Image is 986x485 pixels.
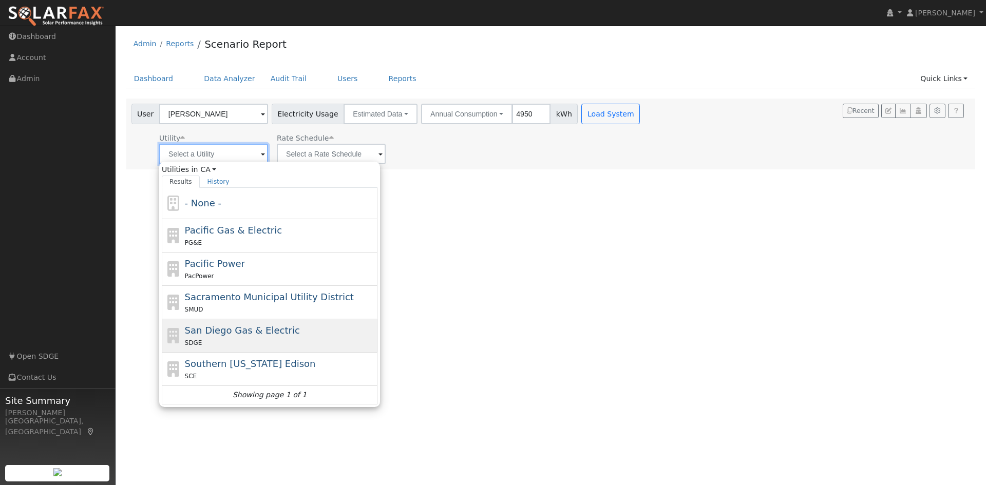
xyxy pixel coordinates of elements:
[881,104,896,118] button: Edit User
[185,373,197,380] span: SCE
[915,9,975,17] span: [PERSON_NAME]
[53,468,62,476] img: retrieve
[196,69,263,88] a: Data Analyzer
[277,134,333,142] span: Alias: None
[185,325,300,336] span: San Diego Gas & Electric
[200,176,237,188] a: History
[895,104,911,118] button: Multi-Series Graph
[162,164,377,175] span: Utilities in
[344,104,418,124] button: Estimated Data
[913,69,975,88] a: Quick Links
[159,104,268,124] input: Select a User
[948,104,964,118] a: Help Link
[185,339,202,346] span: SDGE
[185,358,316,369] span: Southern [US_STATE] Edison
[5,416,110,437] div: [GEOGRAPHIC_DATA], [GEOGRAPHIC_DATA]
[185,292,354,302] span: Sacramento Municipal Utility District
[843,104,879,118] button: Recent
[277,144,386,164] input: Select a Rate Schedule
[5,394,110,408] span: Site Summary
[5,408,110,418] div: [PERSON_NAME]
[131,104,160,124] span: User
[185,273,214,280] span: PacPower
[8,6,104,27] img: SolarFax
[272,104,344,124] span: Electricity Usage
[200,164,216,175] a: CA
[550,104,578,124] span: kWh
[185,225,282,236] span: Pacific Gas & Electric
[166,40,194,48] a: Reports
[581,104,640,124] button: Load System
[911,104,926,118] button: Login As
[159,133,268,144] div: Utility
[134,40,157,48] a: Admin
[126,69,181,88] a: Dashboard
[185,306,203,313] span: SMUD
[185,258,245,269] span: Pacific Power
[185,239,202,246] span: PG&E
[162,176,200,188] a: Results
[930,104,945,118] button: Settings
[381,69,424,88] a: Reports
[185,198,221,208] span: - None -
[86,428,96,436] a: Map
[204,38,287,50] a: Scenario Report
[330,69,366,88] a: Users
[263,69,314,88] a: Audit Trail
[421,104,513,124] button: Annual Consumption
[233,390,307,400] i: Showing page 1 of 1
[159,144,268,164] input: Select a Utility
